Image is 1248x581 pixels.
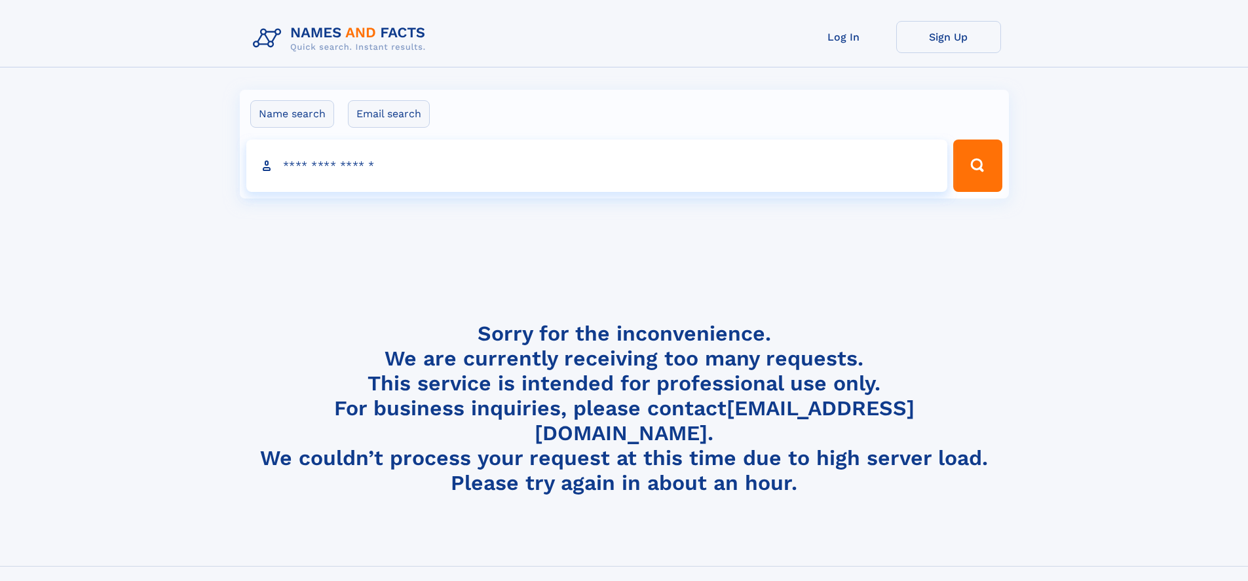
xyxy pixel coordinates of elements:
[953,140,1002,192] button: Search Button
[248,321,1001,496] h4: Sorry for the inconvenience. We are currently receiving too many requests. This service is intend...
[896,21,1001,53] a: Sign Up
[246,140,948,192] input: search input
[250,100,334,128] label: Name search
[348,100,430,128] label: Email search
[791,21,896,53] a: Log In
[248,21,436,56] img: Logo Names and Facts
[535,396,915,445] a: [EMAIL_ADDRESS][DOMAIN_NAME]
